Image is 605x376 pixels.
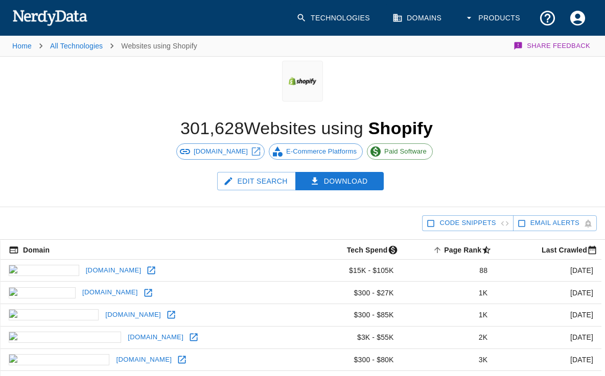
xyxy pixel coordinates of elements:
button: Share Feedback [512,36,593,56]
a: [DOMAIN_NAME] [80,285,141,300]
button: Edit Search [217,172,296,191]
a: [DOMAIN_NAME] [103,307,164,323]
p: Websites using Shopify [121,41,197,51]
a: Domains [386,3,450,33]
td: 1K [402,282,496,304]
a: Open uwaterloo.ca in new window [164,307,179,322]
td: $300 - $27K [303,282,402,304]
span: The registered domain name (i.e. "nerdydata.com"). [9,244,50,256]
span: Paid Software [379,146,432,157]
span: E-Commerce Platforms [281,146,362,157]
span: Shopify [368,118,433,138]
a: Open bbc.com in new window [144,263,159,278]
span: The estimated minimum and maximum annual tech spend each webpage has, based on the free, freemium... [334,244,402,256]
h1: 301,628 Websites using [180,118,433,138]
img: panasonic.com icon [9,354,109,365]
td: 2K [402,326,496,348]
a: All Technologies [50,42,103,50]
td: $300 - $85K [303,304,402,327]
td: [DATE] [496,282,601,304]
nav: breadcrumb [12,36,197,56]
a: E-Commerce Platforms [269,143,363,160]
td: [DATE] [496,348,601,371]
td: 88 [402,259,496,282]
span: A page popularity ranking based on a domain's backlinks. Smaller numbers signal more popular doma... [431,244,496,256]
td: $300 - $80K [303,348,402,371]
img: uwaterloo.ca icon [9,309,99,320]
img: harpercollins.com icon [9,332,121,343]
img: Shopify logo [287,61,318,102]
img: jkp.com icon [9,287,76,298]
button: Download [295,172,384,191]
button: Get email alerts with newly found website results. Click to enable. [513,215,597,231]
img: bbc.com icon [9,265,79,276]
td: [DATE] [496,304,601,327]
a: Home [12,42,32,50]
a: Open jkp.com in new window [141,285,156,300]
span: Show Code Snippets [439,217,496,229]
span: [DOMAIN_NAME] [188,146,253,157]
a: [DOMAIN_NAME] [125,330,186,345]
a: Technologies [290,3,378,33]
button: Products [458,3,528,33]
td: [DATE] [496,326,601,348]
a: Open harpercollins.com in new window [186,330,201,345]
button: Show Code Snippets [422,215,513,231]
img: NerdyData.com [12,7,87,28]
td: [DATE] [496,259,601,282]
a: Open panasonic.com in new window [174,352,190,367]
td: $15K - $105K [303,259,402,282]
a: [DOMAIN_NAME] [113,352,174,368]
a: [DOMAIN_NAME] [83,263,144,279]
td: 1K [402,304,496,327]
button: Account Settings [563,3,593,33]
td: 3K [402,348,496,371]
td: $3K - $55K [303,326,402,348]
span: Most recent date this website was successfully crawled [528,244,601,256]
a: [DOMAIN_NAME] [176,143,265,160]
span: Get email alerts with newly found website results. Click to enable. [530,217,579,229]
button: Support and Documentation [532,3,563,33]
